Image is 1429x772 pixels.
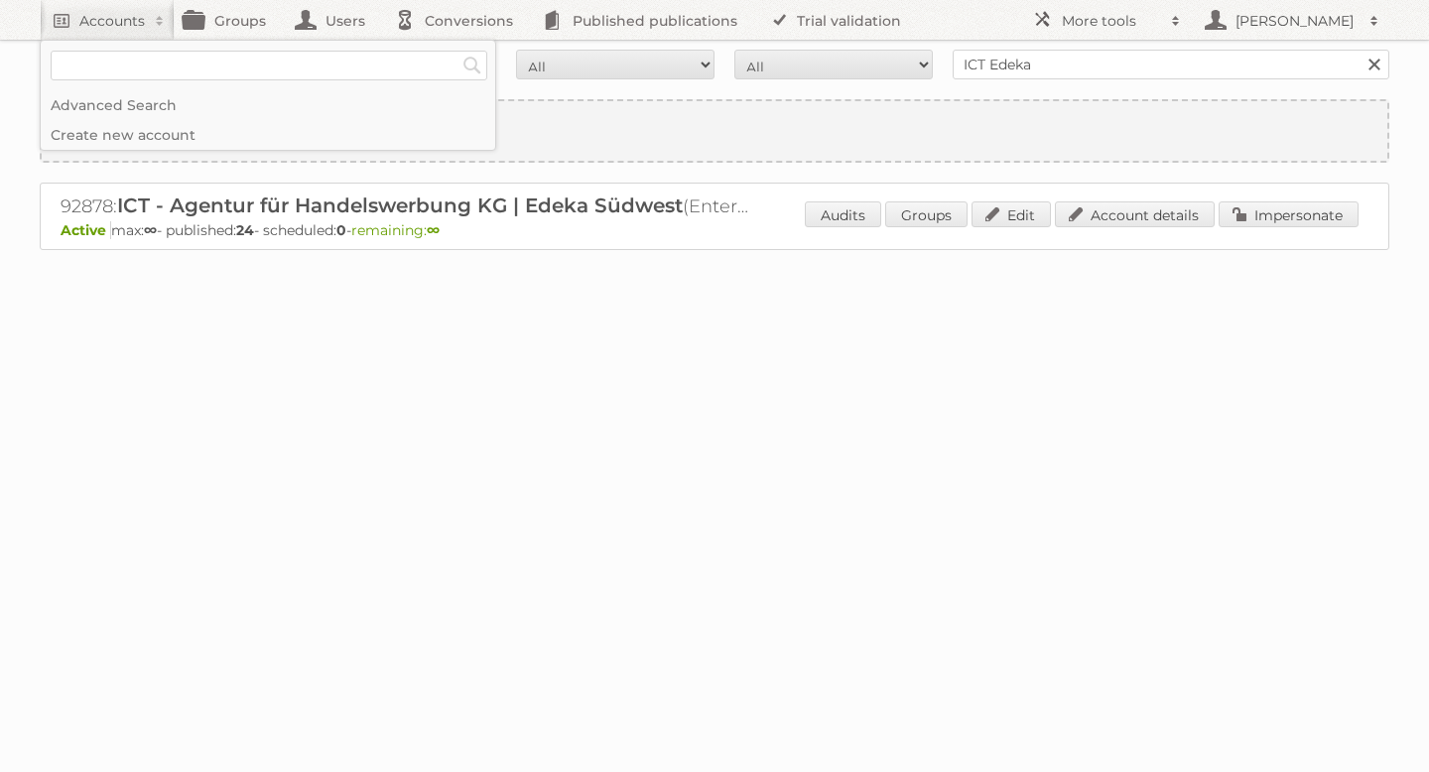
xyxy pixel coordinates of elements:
p: max: - published: - scheduled: - [61,221,1368,239]
span: Active [61,221,111,239]
a: Account details [1055,201,1215,227]
a: Create new account [41,120,495,150]
a: Advanced Search [41,90,495,120]
h2: [PERSON_NAME] [1231,11,1360,31]
a: Groups [885,201,968,227]
strong: ∞ [144,221,157,239]
span: remaining: [351,221,440,239]
strong: 0 [336,221,346,239]
strong: 24 [236,221,254,239]
h2: 92878: (Enterprise ∞) - TRIAL [61,193,755,219]
h2: More tools [1062,11,1161,31]
a: Audits [805,201,881,227]
input: Search [457,51,487,80]
a: Edit [972,201,1051,227]
span: ICT - Agentur für Handelswerbung KG | Edeka Südwest [117,193,683,217]
a: Create new account [42,101,1387,161]
strong: ∞ [427,221,440,239]
h2: Accounts [79,11,145,31]
a: Impersonate [1219,201,1359,227]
